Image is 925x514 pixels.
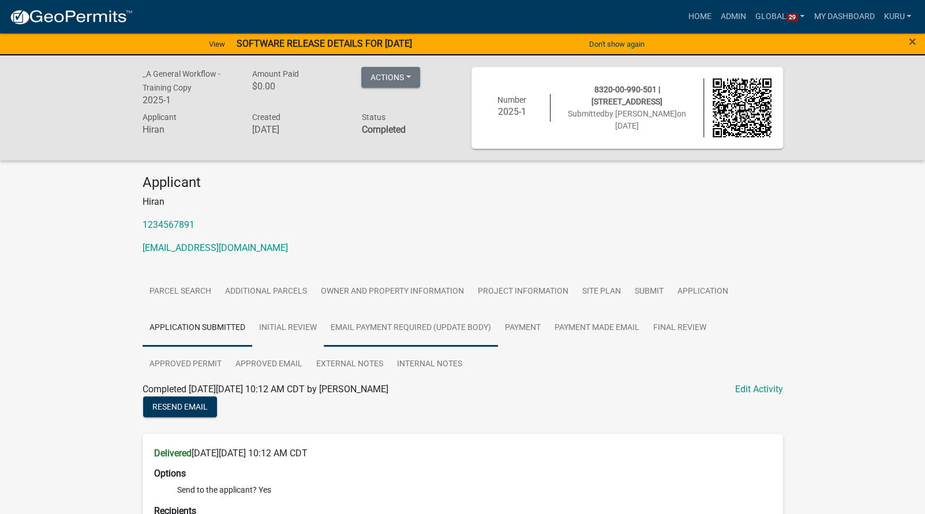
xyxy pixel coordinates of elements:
a: View [204,35,230,54]
a: Application Submitted [143,310,252,347]
a: Approved Permit [143,346,229,383]
a: Application [671,273,735,310]
a: Email Payment Required (update Body) [324,310,498,347]
span: 29 [787,13,798,22]
a: Additional Parcels [218,273,314,310]
span: Completed [DATE][DATE] 10:12 AM CDT by [PERSON_NAME] [143,384,388,395]
span: Number [497,95,526,104]
a: My Dashboard [809,6,879,28]
strong: SOFTWARE RELEASE DETAILS FOR [DATE] [237,38,412,49]
a: 1234567891 [143,219,194,230]
a: Project Information [471,273,575,310]
span: Status [361,112,385,122]
h6: [DATE][DATE] 10:12 AM CDT [154,448,772,459]
span: × [909,33,916,50]
span: Amount Paid [252,69,298,78]
li: Send to the applicant? Yes [177,484,772,496]
span: _A General Workflow - Training Copy [143,69,220,92]
a: Home [684,6,716,28]
a: Final Review [646,310,713,347]
a: Approved Email [229,346,309,383]
a: External Notes [309,346,390,383]
button: Close [909,35,916,48]
a: Internal Notes [390,346,469,383]
span: by [PERSON_NAME] [605,109,677,118]
h6: 2025-1 [143,95,235,106]
span: Resend Email [152,402,208,411]
a: Owner and Property Information [314,273,471,310]
span: 8320-00-990-501 | [STREET_ADDRESS] [591,85,662,106]
strong: Completed [361,124,405,135]
a: Site Plan [575,273,628,310]
a: Admin [716,6,751,28]
a: [EMAIL_ADDRESS][DOMAIN_NAME] [143,242,288,253]
span: Submitted on [DATE] [568,109,686,130]
span: Applicant [143,112,177,122]
button: Resend Email [143,396,217,417]
strong: Delivered [154,448,192,459]
a: Initial Review [252,310,324,347]
img: QR code [713,78,772,137]
a: Parcel search [143,273,218,310]
a: Edit Activity [735,382,783,396]
a: Payment [498,310,548,347]
button: Don't show again [585,35,649,54]
h6: 2025-1 [483,106,542,117]
a: Payment Made Email [548,310,646,347]
button: Actions [361,67,420,88]
h6: [DATE] [252,124,344,135]
strong: Options [154,468,186,479]
a: Kuru [879,6,916,28]
span: Created [252,112,280,122]
a: Global29 [751,6,810,28]
h6: Hiran [143,124,235,135]
h4: Applicant [143,174,783,191]
h6: $0.00 [252,81,344,92]
p: Hiran [143,195,783,209]
a: Submit [628,273,671,310]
